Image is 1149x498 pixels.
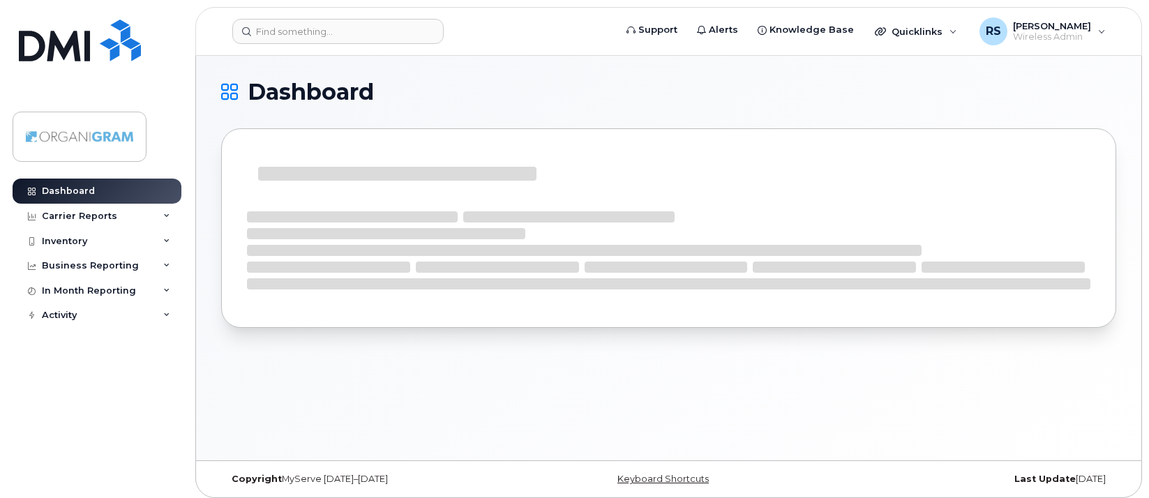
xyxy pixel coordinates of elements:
span: Dashboard [248,82,374,103]
strong: Copyright [232,474,282,484]
div: [DATE] [818,474,1116,485]
div: MyServe [DATE]–[DATE] [221,474,520,485]
a: Keyboard Shortcuts [617,474,709,484]
strong: Last Update [1014,474,1076,484]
